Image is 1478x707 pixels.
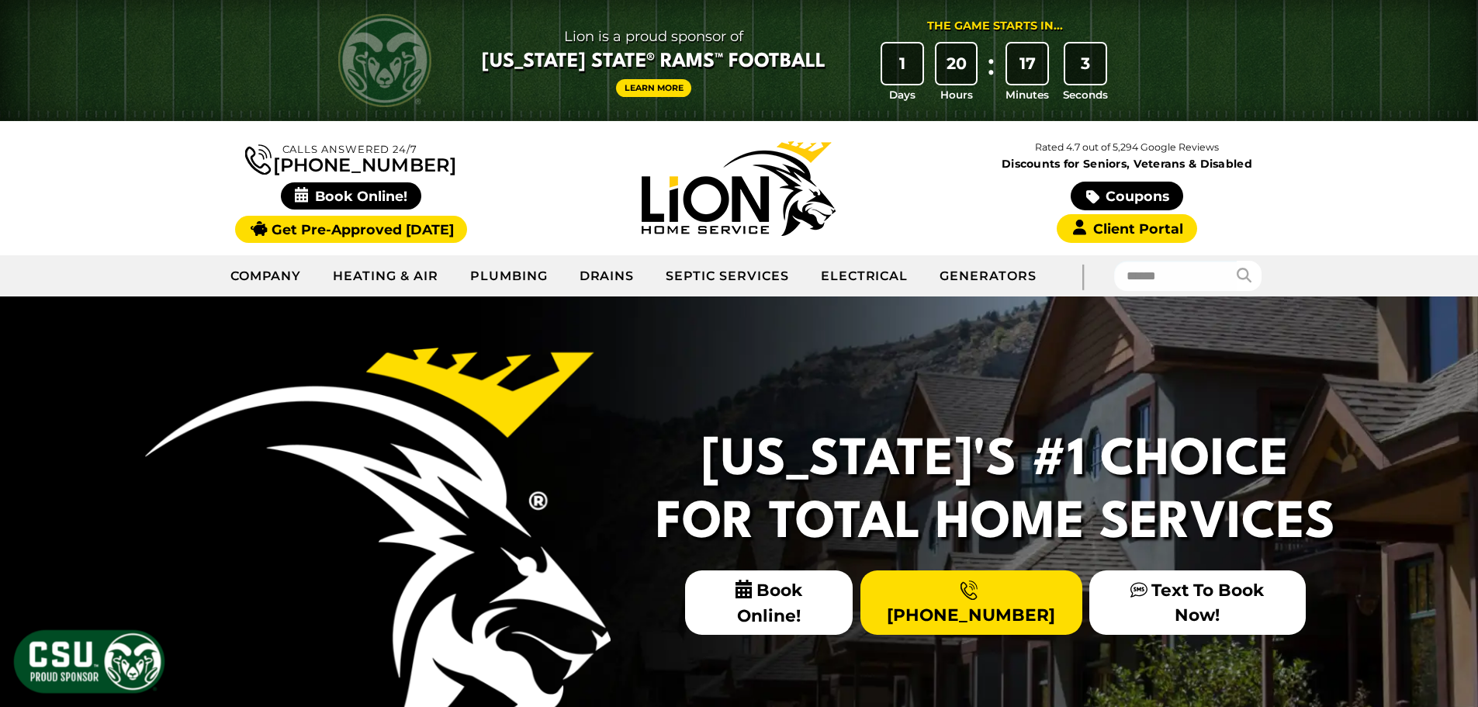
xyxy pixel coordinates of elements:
[685,570,853,635] span: Book Online!
[482,49,826,75] span: [US_STATE] State® Rams™ Football
[1071,182,1182,210] a: Coupons
[455,257,564,296] a: Plumbing
[933,139,1321,156] p: Rated 4.7 out of 5,294 Google Reviews
[317,257,454,296] a: Heating & Air
[616,79,692,97] a: Learn More
[215,257,318,296] a: Company
[927,18,1063,35] div: The Game Starts in...
[882,43,922,84] div: 1
[564,257,651,296] a: Drains
[245,141,456,175] a: [PHONE_NUMBER]
[338,14,431,107] img: CSU Rams logo
[983,43,999,103] div: :
[235,216,467,243] a: Get Pre-Approved [DATE]
[940,87,973,102] span: Hours
[1006,87,1049,102] span: Minutes
[889,87,916,102] span: Days
[482,24,826,49] span: Lion is a proud sponsor of
[936,43,977,84] div: 20
[1089,570,1305,634] a: Text To Book Now!
[924,257,1052,296] a: Generators
[281,182,421,210] span: Book Online!
[650,257,805,296] a: Septic Services
[1052,255,1114,296] div: |
[1065,43,1106,84] div: 3
[1007,43,1047,84] div: 17
[936,158,1318,169] span: Discounts for Seniors, Veterans & Disabled
[860,570,1082,634] a: [PHONE_NUMBER]
[12,628,167,695] img: CSU Sponsor Badge
[646,430,1345,555] h2: [US_STATE]'s #1 Choice For Total Home Services
[642,141,836,236] img: Lion Home Service
[1063,87,1108,102] span: Seconds
[1057,214,1196,243] a: Client Portal
[805,257,925,296] a: Electrical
